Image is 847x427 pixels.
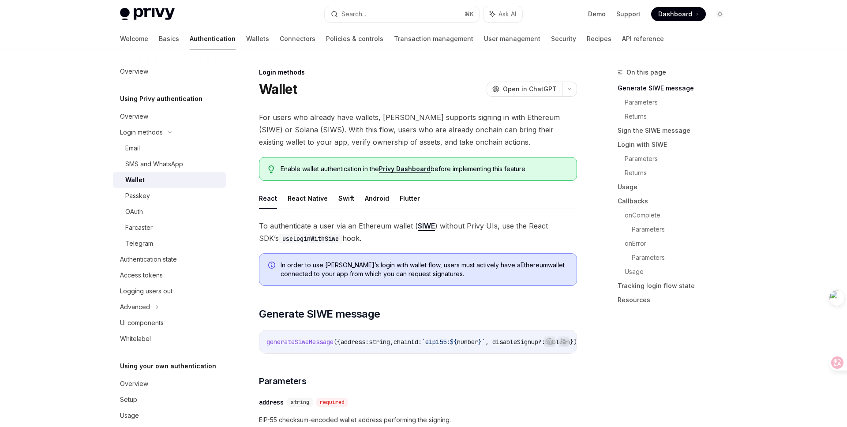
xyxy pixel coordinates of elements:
[625,208,734,222] a: onComplete
[658,10,692,19] span: Dashboard
[503,85,557,94] span: Open in ChatGPT
[418,221,435,231] a: SIWE
[338,188,354,209] button: Swift
[369,338,390,346] span: string
[625,152,734,166] a: Parameters
[120,8,175,20] img: light logo
[457,338,478,346] span: number
[281,261,568,278] span: In order to use [PERSON_NAME]’s login with wallet flow, users must actively have a Ethereum walle...
[125,143,140,154] div: Email
[120,302,150,312] div: Advanced
[570,338,577,346] span: })
[483,6,522,22] button: Ask AI
[125,222,153,233] div: Farcaster
[651,7,706,21] a: Dashboard
[120,127,163,138] div: Login methods
[190,28,236,49] a: Authentication
[113,251,226,267] a: Authentication state
[113,315,226,331] a: UI components
[120,28,148,49] a: Welcome
[558,336,570,347] button: Ask AI
[626,67,666,78] span: On this page
[498,10,516,19] span: Ask AI
[113,220,226,236] a: Farcaster
[113,172,226,188] a: Wallet
[259,375,306,387] span: Parameters
[159,28,179,49] a: Basics
[365,188,389,209] button: Android
[113,267,226,283] a: Access tokens
[400,188,420,209] button: Flutter
[288,188,328,209] button: React Native
[334,338,341,346] span: ({
[625,236,734,251] a: onError
[422,338,450,346] span: `eip155:
[485,338,542,346] span: , disableSignup?
[551,28,576,49] a: Security
[120,361,216,371] h5: Using your own authentication
[266,338,334,346] span: generateSiweMessage
[281,165,568,173] span: Enable wallet authentication in the before implementing this feature.
[325,6,479,22] button: Search...⌘K
[259,81,297,97] h1: Wallet
[618,180,734,194] a: Usage
[625,109,734,124] a: Returns
[113,331,226,347] a: Whitelabel
[113,392,226,408] a: Setup
[588,10,606,19] a: Demo
[113,204,226,220] a: OAuth
[542,338,545,346] span: :
[484,28,540,49] a: User management
[120,254,177,265] div: Authentication state
[259,188,277,209] button: React
[625,95,734,109] a: Parameters
[394,338,422,346] span: chainId:
[113,140,226,156] a: Email
[125,191,150,201] div: Passkey
[113,188,226,204] a: Passkey
[120,410,139,421] div: Usage
[259,68,577,77] div: Login methods
[632,251,734,265] a: Parameters
[379,165,431,173] a: Privy Dashboard
[113,408,226,423] a: Usage
[125,238,153,249] div: Telegram
[632,222,734,236] a: Parameters
[291,399,309,406] span: string
[713,7,727,21] button: Toggle dark mode
[113,156,226,172] a: SMS and WhatsApp
[625,265,734,279] a: Usage
[113,236,226,251] a: Telegram
[587,28,611,49] a: Recipes
[618,293,734,307] a: Resources
[544,336,555,347] button: Copy the contents from the code block
[120,333,151,344] div: Whitelabel
[341,338,369,346] span: address:
[120,394,137,405] div: Setup
[259,398,284,407] div: address
[259,307,380,321] span: Generate SIWE message
[120,378,148,389] div: Overview
[268,262,277,270] svg: Info
[120,270,163,281] div: Access tokens
[625,166,734,180] a: Returns
[120,286,172,296] div: Logging users out
[113,64,226,79] a: Overview
[326,28,383,49] a: Policies & controls
[125,206,143,217] div: OAuth
[618,81,734,95] a: Generate SIWE message
[618,194,734,208] a: Callbacks
[246,28,269,49] a: Wallets
[120,111,148,122] div: Overview
[125,159,183,169] div: SMS and WhatsApp
[113,109,226,124] a: Overview
[487,82,562,97] button: Open in ChatGPT
[341,9,366,19] div: Search...
[113,376,226,392] a: Overview
[478,338,482,346] span: }
[316,398,348,407] div: required
[618,138,734,152] a: Login with SIWE
[259,415,577,425] span: EIP-55 checksum-encoded wallet address performing the signing.
[120,66,148,77] div: Overview
[618,279,734,293] a: Tracking login flow state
